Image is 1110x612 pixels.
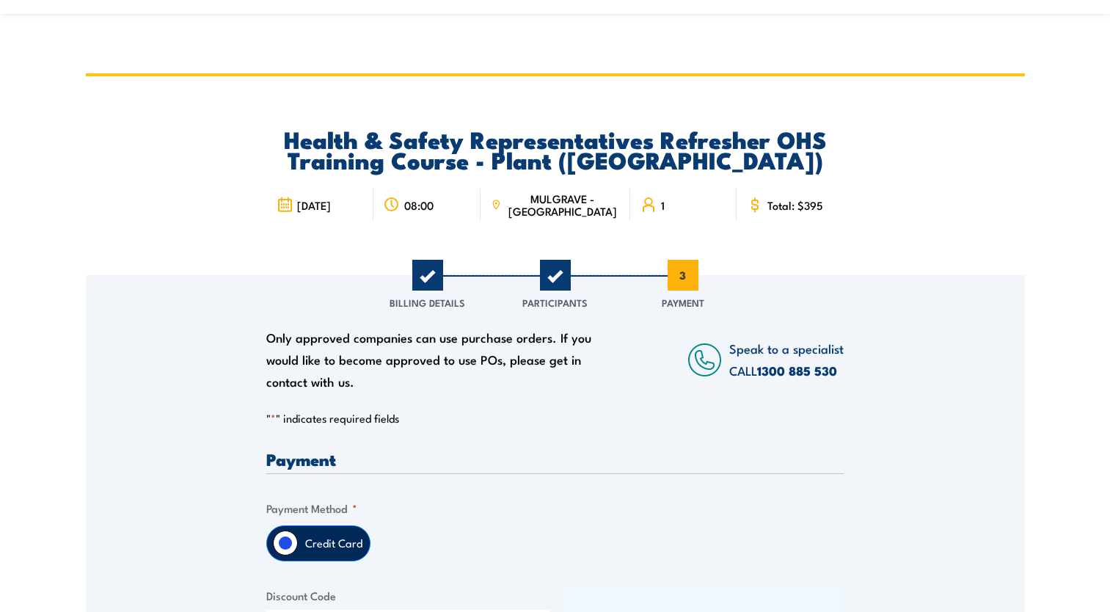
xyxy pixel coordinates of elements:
span: Billing Details [390,295,465,310]
h3: Payment [266,451,844,467]
span: 3 [668,260,698,291]
span: 2 [540,260,571,291]
label: Discount Code [266,587,549,604]
span: Total: $395 [767,199,823,211]
legend: Payment Method [266,500,357,517]
span: 08:00 [404,199,434,211]
div: Only approved companies can use purchase orders. If you would like to become approved to use POs,... [266,327,599,393]
span: [DATE] [297,199,331,211]
h2: Health & Safety Representatives Refresher OHS Training Course - Plant ([GEOGRAPHIC_DATA]) [266,128,844,170]
span: 1 [661,199,665,211]
span: Speak to a specialist CALL [729,339,844,379]
p: " " indicates required fields [266,411,844,426]
span: 1 [412,260,443,291]
a: 1300 885 530 [757,361,837,380]
span: MULGRAVE - [GEOGRAPHIC_DATA] [505,192,620,217]
span: Participants [522,295,588,310]
label: Credit Card [298,526,370,561]
span: Payment [662,295,704,310]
